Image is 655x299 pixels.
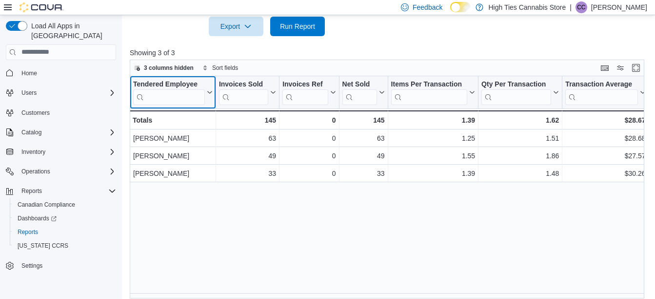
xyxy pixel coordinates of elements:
[219,114,276,126] div: 145
[391,168,476,179] div: 1.39
[270,17,325,36] button: Run Report
[21,128,41,136] span: Catalog
[2,66,120,80] button: Home
[282,168,336,179] div: 0
[599,62,611,74] button: Keyboard shortcuts
[342,168,385,179] div: 33
[133,168,213,179] div: [PERSON_NAME]
[481,80,551,105] div: Qty Per Transaction
[18,166,116,177] span: Operations
[2,86,120,100] button: Users
[342,80,385,105] button: Net Sold
[21,187,42,195] span: Reports
[133,114,213,126] div: Totals
[488,1,566,13] p: High Ties Cannabis Store
[565,114,645,126] div: $28.67
[391,150,476,162] div: 1.55
[342,114,385,126] div: 145
[133,80,205,89] div: Tendered Employee
[18,185,46,197] button: Reports
[481,80,559,105] button: Qty Per Transaction
[212,64,238,72] span: Sort fields
[27,21,116,41] span: Load All Apps in [GEOGRAPHIC_DATA]
[14,240,116,252] span: Washington CCRS
[21,109,50,117] span: Customers
[14,240,72,252] a: [US_STATE] CCRS
[391,80,476,105] button: Items Per Transaction
[18,242,68,250] span: [US_STATE] CCRS
[18,146,49,158] button: Inventory
[576,1,587,13] div: Cole Christie
[14,226,42,238] a: Reports
[14,199,116,211] span: Canadian Compliance
[18,214,57,222] span: Dashboards
[10,198,120,212] button: Canadian Compliance
[219,80,276,105] button: Invoices Sold
[450,2,471,12] input: Dark Mode
[18,228,38,236] span: Reports
[282,80,328,105] div: Invoices Ref
[630,62,642,74] button: Enter fullscreen
[282,80,336,105] button: Invoices Ref
[282,80,328,89] div: Invoices Ref
[18,259,116,272] span: Settings
[18,127,45,138] button: Catalog
[2,165,120,178] button: Operations
[481,114,559,126] div: 1.62
[450,12,451,13] span: Dark Mode
[481,150,559,162] div: 1.86
[14,213,60,224] a: Dashboards
[21,89,37,97] span: Users
[198,62,242,74] button: Sort fields
[14,213,116,224] span: Dashboards
[219,80,268,89] div: Invoices Sold
[391,80,468,89] div: Items Per Transaction
[481,168,559,179] div: 1.48
[413,2,442,12] span: Feedback
[2,145,120,159] button: Inventory
[14,226,116,238] span: Reports
[130,48,649,58] p: Showing 3 of 3
[565,80,637,105] div: Transaction Average
[14,199,79,211] a: Canadian Compliance
[219,80,268,105] div: Invoices Sold
[342,150,385,162] div: 49
[18,127,116,138] span: Catalog
[282,150,336,162] div: 0
[219,132,276,144] div: 63
[18,260,46,272] a: Settings
[18,87,40,99] button: Users
[18,107,54,119] a: Customers
[20,2,63,12] img: Cova
[2,184,120,198] button: Reports
[282,114,336,126] div: 0
[18,107,116,119] span: Customers
[282,132,336,144] div: 0
[144,64,194,72] span: 3 columns hidden
[577,1,585,13] span: CC
[21,168,50,175] span: Operations
[481,80,551,89] div: Qty Per Transaction
[565,168,645,179] div: $30.26
[21,148,45,156] span: Inventory
[18,166,54,177] button: Operations
[342,132,385,144] div: 63
[10,239,120,253] button: [US_STATE] CCRS
[565,80,637,89] div: Transaction Average
[280,21,315,31] span: Run Report
[21,69,37,77] span: Home
[133,150,213,162] div: [PERSON_NAME]
[209,17,263,36] button: Export
[18,87,116,99] span: Users
[342,80,377,89] div: Net Sold
[18,67,116,79] span: Home
[21,262,42,270] span: Settings
[18,67,41,79] a: Home
[133,80,213,105] button: Tendered Employee
[130,62,198,74] button: 3 columns hidden
[2,106,120,120] button: Customers
[591,1,647,13] p: [PERSON_NAME]
[391,132,476,144] div: 1.25
[391,114,476,126] div: 1.39
[565,150,645,162] div: $27.57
